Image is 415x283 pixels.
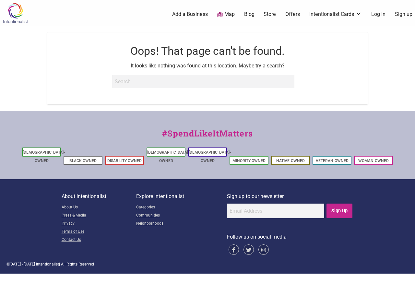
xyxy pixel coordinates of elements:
p: About Intentionalist [62,192,136,201]
a: Contact Us [62,236,136,244]
a: [DEMOGRAPHIC_DATA]-Owned [147,150,189,163]
a: About Us [62,204,136,212]
a: Sign up [395,11,412,18]
a: Disability-Owned [107,159,142,163]
input: Email Address [227,204,324,218]
a: [DEMOGRAPHIC_DATA]-Owned [23,150,65,163]
a: Store [264,11,276,18]
a: Terms of Use [62,228,136,236]
a: Privacy [62,220,136,228]
a: Intentionalist Cards [309,11,362,18]
a: Woman-Owned [358,159,389,163]
p: Explore Intentionalist [136,192,227,201]
div: © | All Rights Reserved [6,261,409,267]
p: It looks like nothing was found at this location. Maybe try a search? [65,62,350,70]
p: Sign up to our newsletter [227,192,354,201]
h1: Oops! That page can't be found. [65,43,350,59]
a: Blog [244,11,255,18]
a: Log In [371,11,385,18]
span: Intentionalist [36,262,59,266]
a: Map [217,11,235,18]
a: Black-Owned [69,159,97,163]
a: Communities [136,212,227,220]
a: Add a Business [172,11,208,18]
input: Search [112,75,294,88]
p: Follow us on social media [227,233,354,241]
a: Offers [285,11,300,18]
a: Minority-Owned [232,159,266,163]
a: [DEMOGRAPHIC_DATA]-Owned [189,150,231,163]
span: [DATE] - [DATE] [9,262,35,266]
a: Press & Media [62,212,136,220]
a: Native-Owned [276,159,305,163]
a: Veteran-Owned [316,159,349,163]
a: Categories [136,204,227,212]
input: Sign Up [326,204,353,218]
a: Neighborhoods [136,220,227,228]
